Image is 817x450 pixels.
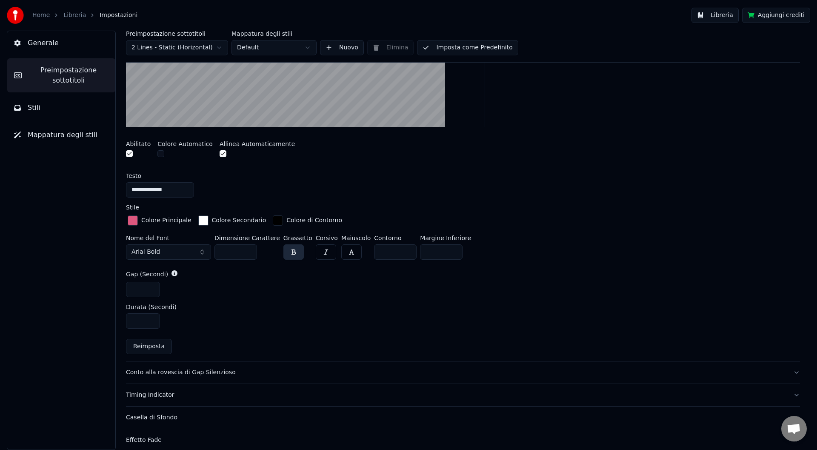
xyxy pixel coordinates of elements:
button: Generale [7,31,115,55]
img: youka [7,7,24,24]
label: Contorno [374,235,417,241]
button: Libreria [691,8,739,23]
label: Colore Automatico [157,141,213,147]
a: Libreria [63,11,86,20]
a: Home [32,11,50,20]
div: Aprire la chat [781,416,807,441]
label: Maiuscolo [341,235,371,241]
button: Imposta come Predefinito [417,40,518,55]
div: Colore Principale [141,216,191,225]
label: Preimpostazione sottotitoli [126,31,228,37]
span: Preimpostazione sottotitoli [29,65,109,86]
button: Colore Principale [126,214,193,227]
button: Casella di Sfondo [126,407,800,429]
label: Stile [126,204,139,210]
div: Colore Secondario [212,216,266,225]
label: Corsivo [316,235,338,241]
span: Mappatura degli stili [28,130,97,140]
label: Allinea Automaticamente [220,141,295,147]
span: Generale [28,38,59,48]
nav: breadcrumb [32,11,137,20]
label: Durata (Secondi) [126,304,177,310]
span: Impostazioni [100,11,137,20]
div: Timing Indicator [126,391,786,399]
label: Abilitato [126,141,151,147]
label: Gap (Secondi) [126,271,168,277]
button: Mappatura degli stili [7,123,115,147]
button: Reimposta [126,339,172,354]
button: Preimpostazione sottotitoli [7,58,115,92]
button: Colore Secondario [197,214,268,227]
div: Colore di Contorno [286,216,342,225]
label: Nome del Font [126,235,211,241]
div: Casella di Sfondo [126,413,786,422]
div: Conto alla rovescia di Gap Silenzioso [126,368,786,377]
label: Testo [126,173,141,179]
label: Dimensione Carattere [214,235,280,241]
button: Timing Indicator [126,384,800,406]
label: Margine Inferiore [420,235,471,241]
div: Effetto Fade [126,436,786,444]
button: Colore di Contorno [271,214,344,227]
button: Conto alla rovescia di Gap Silenzioso [126,361,800,384]
label: Mappatura degli stili [231,31,317,37]
span: Arial Bold [131,248,160,256]
button: Stili [7,96,115,120]
span: Stili [28,103,40,113]
button: Aggiungi crediti [742,8,810,23]
label: Grassetto [283,235,312,241]
button: Nuovo [320,40,364,55]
